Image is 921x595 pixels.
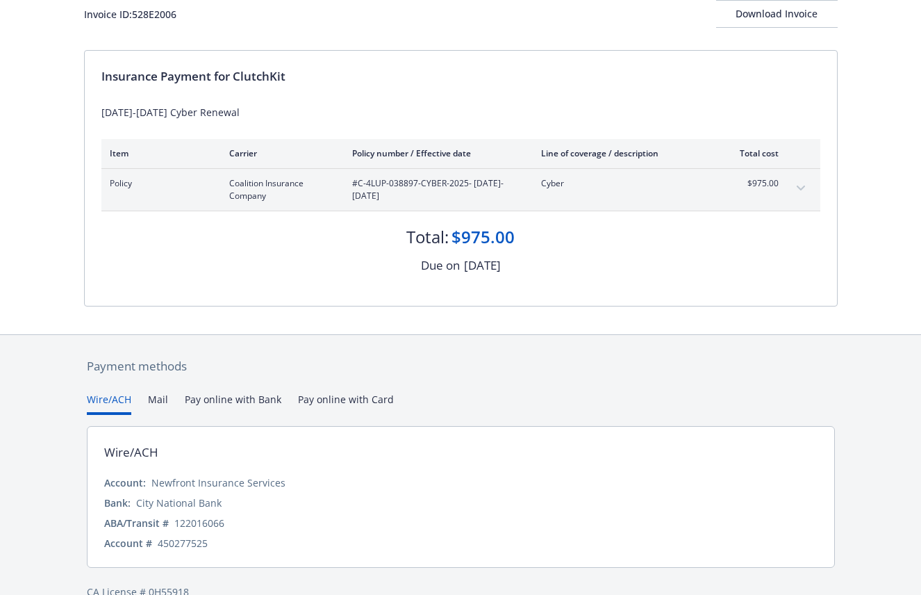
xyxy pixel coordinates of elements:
[101,67,820,85] div: Insurance Payment for ClutchKit
[541,177,704,190] span: Cyber
[451,225,515,249] div: $975.00
[790,177,812,199] button: expand content
[104,516,169,530] div: ABA/Transit #
[229,177,330,202] span: Coalition Insurance Company
[727,147,779,159] div: Total cost
[727,177,779,190] span: $975.00
[174,516,224,530] div: 122016066
[464,256,501,275] div: [DATE]
[352,147,519,159] div: Policy number / Effective date
[158,536,208,551] div: 450277525
[298,392,394,415] button: Pay online with Card
[110,177,207,190] span: Policy
[101,169,820,211] div: PolicyCoalition Insurance Company#C-4LUP-038897-CYBER-2025- [DATE]-[DATE]Cyber$975.00expand content
[716,1,838,27] div: Download Invoice
[136,496,222,510] div: City National Bank
[406,225,449,249] div: Total:
[104,443,158,462] div: Wire/ACH
[110,147,207,159] div: Item
[87,357,835,375] div: Payment methods
[148,392,168,415] button: Mail
[101,105,820,120] div: [DATE]-[DATE] Cyber Renewal
[352,177,519,202] span: #C-4LUP-038897-CYBER-2025 - [DATE]-[DATE]
[104,496,131,510] div: Bank:
[229,147,330,159] div: Carrier
[541,147,704,159] div: Line of coverage / description
[185,392,281,415] button: Pay online with Bank
[104,475,146,490] div: Account:
[87,392,131,415] button: Wire/ACH
[421,256,460,275] div: Due on
[151,475,285,490] div: Newfront Insurance Services
[84,7,176,22] div: Invoice ID: 528E2006
[104,536,152,551] div: Account #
